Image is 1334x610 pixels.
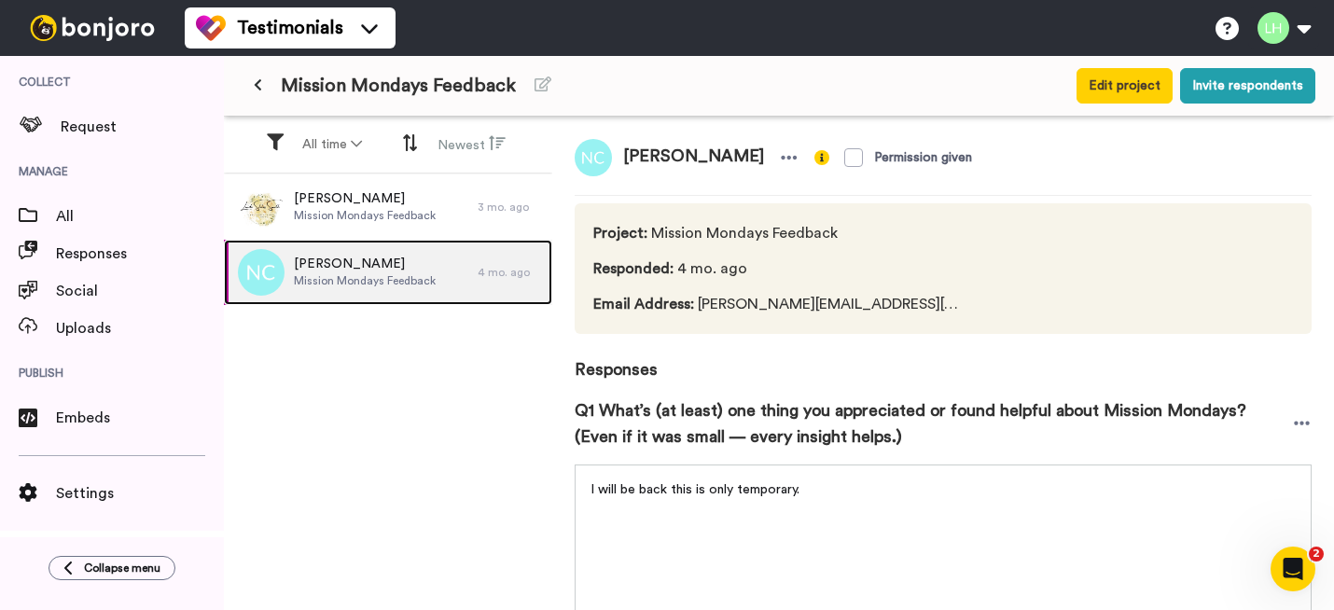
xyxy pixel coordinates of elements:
span: Uploads [56,317,224,340]
span: All [56,205,224,228]
img: bj-logo-header-white.svg [22,15,162,41]
span: Responses [56,243,224,265]
span: Responded : [593,261,674,276]
span: Settings [56,482,224,505]
span: 4 mo. ago [593,257,964,280]
span: Q1 What’s (at least) one thing you appreciated or found helpful about Mission Mondays? (Even if i... [575,397,1292,450]
button: Collapse menu [49,556,175,580]
span: Mission Mondays Feedback [294,208,436,223]
button: Newest [426,127,517,162]
span: Mission Mondays Feedback [593,222,964,244]
img: nc.png [575,139,612,176]
span: 2 [1309,547,1324,561]
div: Permission given [874,148,972,167]
span: Email Address : [593,297,694,312]
span: Request [61,116,224,138]
span: Mission Mondays Feedback [294,273,436,288]
button: Invite respondents [1180,68,1315,104]
div: 4 mo. ago [478,265,543,280]
iframe: Intercom live chat [1271,547,1315,591]
img: info-yellow.svg [814,150,829,165]
img: nc.png [238,249,285,296]
span: [PERSON_NAME] [294,189,436,208]
a: [PERSON_NAME]Mission Mondays Feedback3 mo. ago [224,174,552,240]
span: Embeds [56,407,224,429]
button: Edit project [1077,68,1173,104]
button: All time [291,128,373,161]
span: Project : [593,226,647,241]
span: Mission Mondays Feedback [281,73,516,99]
span: Responses [575,334,1312,382]
span: Testimonials [237,15,343,41]
span: [PERSON_NAME] [612,139,775,176]
img: tm-color.svg [196,13,226,43]
span: Collapse menu [84,561,160,575]
span: [PERSON_NAME][EMAIL_ADDRESS][DOMAIN_NAME] [593,293,964,315]
a: [PERSON_NAME]Mission Mondays Feedback4 mo. ago [224,240,552,305]
span: Social [56,280,224,302]
span: [PERSON_NAME] [294,255,436,273]
img: 400d0bf2-18a1-4219-a42e-793367082d99.png [238,184,285,230]
div: 3 mo. ago [478,200,543,215]
span: I will be back this is only temporary. [591,483,799,496]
